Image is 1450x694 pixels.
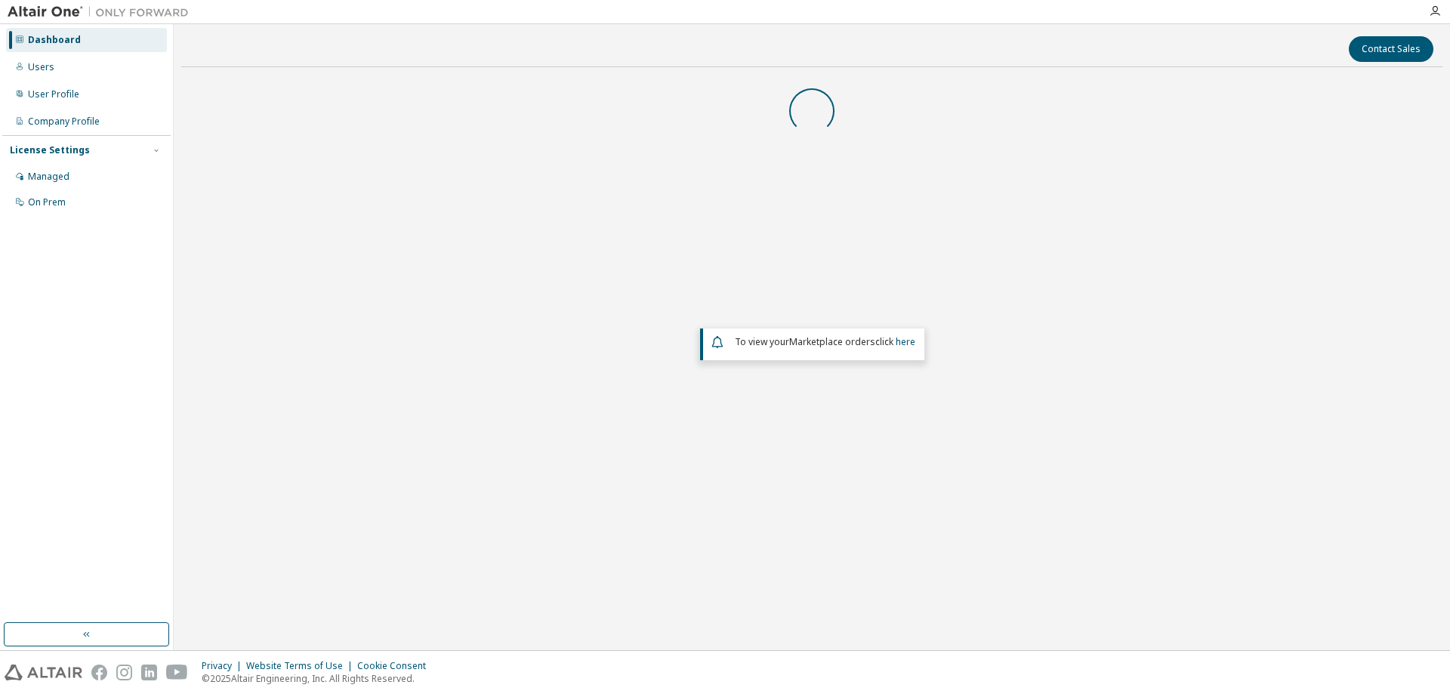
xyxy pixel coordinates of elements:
[5,665,82,680] img: altair_logo.svg
[735,335,915,348] span: To view your click
[789,335,875,348] em: Marketplace orders
[28,34,81,46] div: Dashboard
[246,660,357,672] div: Website Terms of Use
[202,672,435,685] p: © 2025 Altair Engineering, Inc. All Rights Reserved.
[1349,36,1433,62] button: Contact Sales
[28,61,54,73] div: Users
[896,335,915,348] a: here
[202,660,246,672] div: Privacy
[166,665,188,680] img: youtube.svg
[28,88,79,100] div: User Profile
[28,116,100,128] div: Company Profile
[28,196,66,208] div: On Prem
[141,665,157,680] img: linkedin.svg
[116,665,132,680] img: instagram.svg
[357,660,435,672] div: Cookie Consent
[10,144,90,156] div: License Settings
[8,5,196,20] img: Altair One
[91,665,107,680] img: facebook.svg
[28,171,69,183] div: Managed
